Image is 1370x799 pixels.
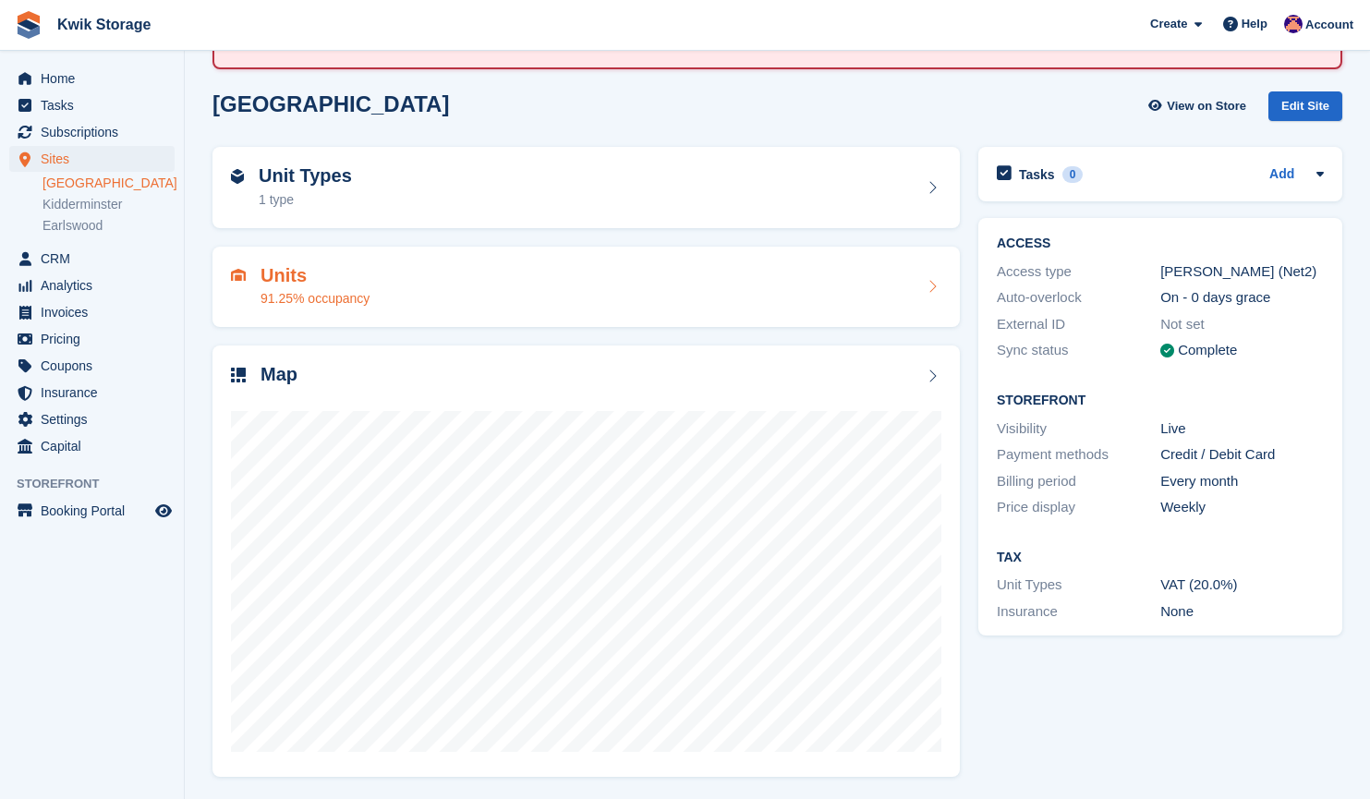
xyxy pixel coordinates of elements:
[41,92,152,118] span: Tasks
[997,393,1324,408] h2: Storefront
[9,433,175,459] a: menu
[41,380,152,406] span: Insurance
[997,575,1160,596] div: Unit Types
[212,345,960,777] a: Map
[1062,166,1084,183] div: 0
[1268,91,1342,129] a: Edit Site
[9,119,175,145] a: menu
[1160,471,1324,492] div: Every month
[997,236,1324,251] h2: ACCESS
[1167,97,1246,115] span: View on Store
[231,169,244,184] img: unit-type-icn-2b2737a686de81e16bb02015468b77c625bbabd49415b5ef34ead5e3b44a266d.svg
[259,165,352,187] h2: Unit Types
[42,217,175,235] a: Earlswood
[152,500,175,522] a: Preview store
[997,444,1160,466] div: Payment methods
[9,272,175,298] a: menu
[9,380,175,406] a: menu
[259,190,352,210] div: 1 type
[41,119,152,145] span: Subscriptions
[1019,166,1055,183] h2: Tasks
[1242,15,1267,33] span: Help
[41,272,152,298] span: Analytics
[1269,164,1294,186] a: Add
[1160,601,1324,623] div: None
[212,247,960,328] a: Units 91.25% occupancy
[997,287,1160,309] div: Auto-overlock
[9,406,175,432] a: menu
[9,246,175,272] a: menu
[41,326,152,352] span: Pricing
[9,498,175,524] a: menu
[9,353,175,379] a: menu
[997,418,1160,440] div: Visibility
[997,601,1160,623] div: Insurance
[1150,15,1187,33] span: Create
[42,175,175,192] a: [GEOGRAPHIC_DATA]
[997,471,1160,492] div: Billing period
[997,340,1160,361] div: Sync status
[9,66,175,91] a: menu
[9,299,175,325] a: menu
[1160,418,1324,440] div: Live
[1146,91,1254,122] a: View on Store
[17,475,184,493] span: Storefront
[50,9,158,40] a: Kwik Storage
[261,289,370,309] div: 91.25% occupancy
[231,269,246,282] img: unit-icn-7be61d7bf1b0ce9d3e12c5938cc71ed9869f7b940bace4675aadf7bd6d80202e.svg
[42,196,175,213] a: Kidderminster
[1305,16,1353,34] span: Account
[41,66,152,91] span: Home
[997,497,1160,518] div: Price display
[9,146,175,172] a: menu
[1160,497,1324,518] div: Weekly
[1160,575,1324,596] div: VAT (20.0%)
[1160,314,1324,335] div: Not set
[212,91,449,116] h2: [GEOGRAPHIC_DATA]
[1160,444,1324,466] div: Credit / Debit Card
[997,261,1160,283] div: Access type
[41,498,152,524] span: Booking Portal
[41,406,152,432] span: Settings
[9,92,175,118] a: menu
[1284,15,1303,33] img: Jade Stanley
[41,299,152,325] span: Invoices
[9,326,175,352] a: menu
[231,368,246,382] img: map-icn-33ee37083ee616e46c38cad1a60f524a97daa1e2b2c8c0bc3eb3415660979fc1.svg
[1178,340,1237,361] div: Complete
[997,551,1324,565] h2: Tax
[1268,91,1342,122] div: Edit Site
[41,353,152,379] span: Coupons
[1160,261,1324,283] div: [PERSON_NAME] (Net2)
[997,314,1160,335] div: External ID
[212,147,960,228] a: Unit Types 1 type
[261,364,297,385] h2: Map
[41,433,152,459] span: Capital
[41,246,152,272] span: CRM
[41,146,152,172] span: Sites
[261,265,370,286] h2: Units
[15,11,42,39] img: stora-icon-8386f47178a22dfd0bd8f6a31ec36ba5ce8667c1dd55bd0f319d3a0aa187defe.svg
[1160,287,1324,309] div: On - 0 days grace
